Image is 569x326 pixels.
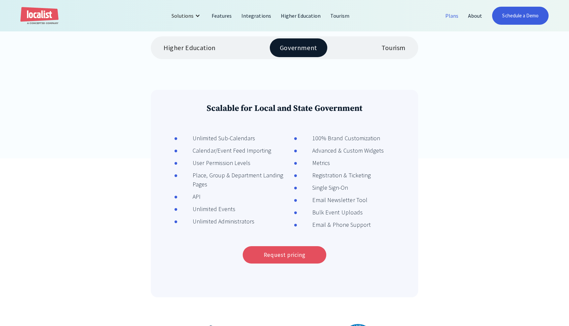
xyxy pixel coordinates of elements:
div: Email & Phone Support [297,220,371,229]
div: API [178,192,201,201]
a: Tourism [326,8,354,24]
div: Solutions [166,8,207,24]
h3: Scalable for Local and State Government [161,103,408,114]
div: Government [280,44,317,52]
div: Unlimited Events [178,204,235,213]
div: Unlimited Sub-Calendars [178,134,255,143]
div: Tourism [381,44,406,52]
div: User Permission Levels [178,158,250,167]
div: Registration & Ticketing [297,171,371,180]
div: Solutions [172,12,194,20]
div: Advanced & Custom Widgets [297,146,384,155]
div: 100% Brand Customization [297,134,380,143]
a: About [463,8,487,24]
div: Unlimited Administrators [178,217,254,226]
div: Metrics [297,158,330,167]
a: Higher Education [276,8,326,24]
div: Single Sign-On [297,183,348,192]
a: Schedule a Demo [492,7,549,25]
a: Integrations [237,8,276,24]
a: Plans [441,8,463,24]
div: Calendar/Event Feed Importing [178,146,271,155]
a: Features [207,8,237,24]
a: home [20,7,59,25]
div: Higher Education [163,44,216,52]
a: Request pricing [243,246,326,264]
div: Email Newsletter Tool [297,195,367,204]
div: Bulk Event Uploads [297,208,363,217]
div: Place, Group & Department Landing Pages [178,171,289,189]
